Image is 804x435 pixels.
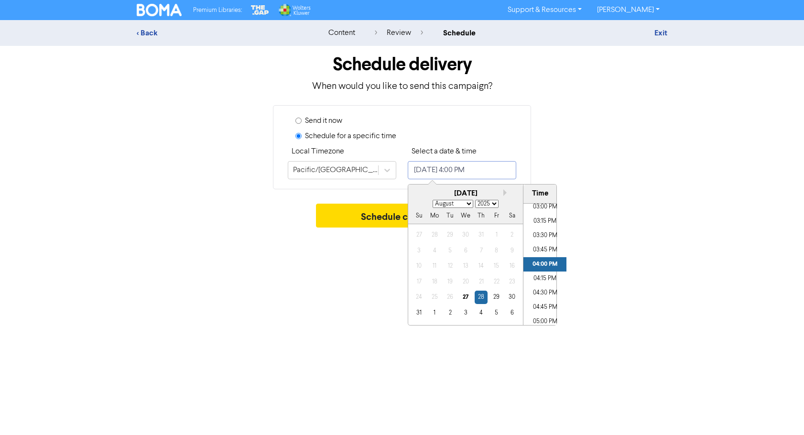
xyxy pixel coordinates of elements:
label: Send it now [305,115,342,127]
img: Wolters Kluwer [278,4,310,16]
li: 04:30 PM [523,286,566,300]
div: < Back [137,27,304,39]
div: day-21 [475,275,488,288]
a: Exit [654,28,667,38]
button: Schedule campaign [316,204,489,228]
li: 03:15 PM [523,214,566,228]
span: Premium Libraries: [193,7,242,13]
div: Fr [490,210,503,223]
div: month-2025-08 [411,228,520,321]
div: day-24 [413,291,425,304]
div: day-30 [459,228,472,241]
div: Tu [444,210,456,223]
div: day-5 [444,244,456,257]
div: day-30 [506,291,519,304]
li: 03:00 PM [523,200,566,214]
label: Local Timezone [292,146,344,157]
div: day-16 [506,260,519,272]
h1: Schedule delivery [137,54,667,76]
div: day-2 [444,306,456,319]
div: Mo [428,210,441,223]
div: day-23 [506,275,519,288]
label: Select a date & time [412,146,477,157]
div: day-1 [490,228,503,241]
div: day-15 [490,260,503,272]
div: day-1 [428,306,441,319]
div: day-27 [459,291,472,304]
li: 03:30 PM [523,228,566,243]
li: 04:15 PM [523,272,566,286]
a: Support & Resources [500,2,589,18]
div: content [328,27,355,39]
input: Click to select a date [408,161,516,179]
div: day-3 [413,244,425,257]
div: Pacific/[GEOGRAPHIC_DATA] [293,164,379,176]
div: day-29 [444,228,456,241]
button: Next month [503,189,510,196]
div: day-18 [428,275,441,288]
div: day-6 [506,306,519,319]
div: day-13 [459,260,472,272]
div: day-4 [475,306,488,319]
div: day-7 [475,244,488,257]
li: 04:00 PM [523,257,566,272]
div: day-11 [428,260,441,272]
img: BOMA Logo [137,4,182,16]
div: Time [526,188,554,199]
div: day-9 [506,244,519,257]
div: Th [475,210,488,223]
div: We [459,210,472,223]
div: day-25 [428,291,441,304]
div: [DATE] [408,188,523,199]
div: day-31 [475,228,488,241]
div: day-4 [428,244,441,257]
div: day-29 [490,291,503,304]
div: day-8 [490,244,503,257]
div: day-20 [459,275,472,288]
li: 03:45 PM [523,243,566,257]
div: Su [413,210,425,223]
div: day-28 [475,291,488,304]
div: day-12 [444,260,456,272]
div: day-31 [413,306,425,319]
div: review [375,27,423,39]
div: day-14 [475,260,488,272]
div: day-28 [428,228,441,241]
div: day-6 [459,244,472,257]
li: 05:00 PM [523,315,566,329]
div: day-5 [490,306,503,319]
p: When would you like to send this campaign? [137,79,667,94]
li: 04:45 PM [523,300,566,315]
div: day-27 [413,228,425,241]
div: schedule [443,27,476,39]
div: day-26 [444,291,456,304]
label: Schedule for a specific time [305,130,396,142]
img: The Gap [250,4,271,16]
div: day-2 [506,228,519,241]
div: day-10 [413,260,425,272]
div: day-22 [490,275,503,288]
iframe: Chat Widget [756,389,804,435]
div: day-3 [459,306,472,319]
a: [PERSON_NAME] [589,2,667,18]
div: Sa [506,210,519,223]
div: day-19 [444,275,456,288]
div: day-17 [413,275,425,288]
